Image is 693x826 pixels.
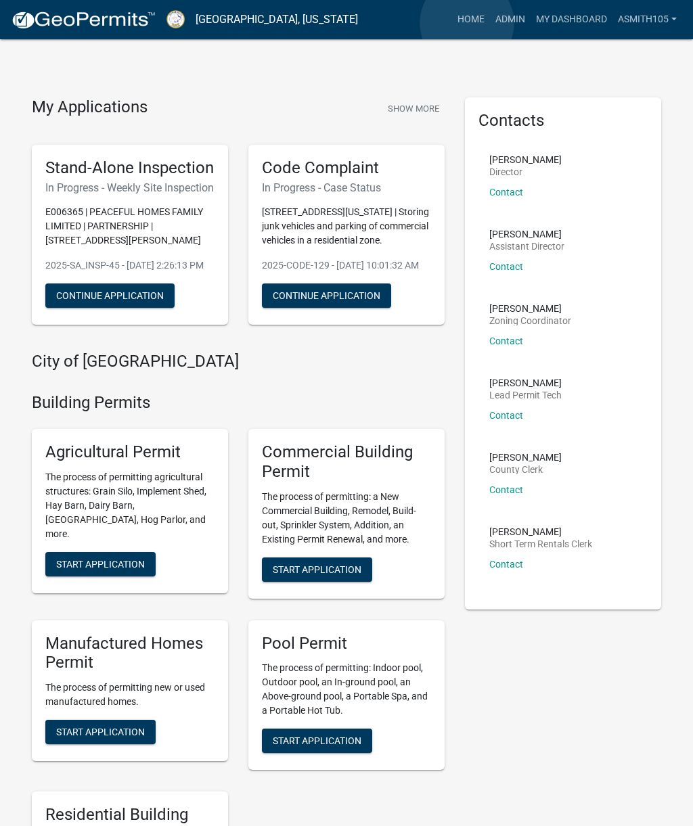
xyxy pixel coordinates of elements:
[45,283,175,308] button: Continue Application
[45,258,215,273] p: 2025-SA_INSP-45 - [DATE] 2:26:13 PM
[262,557,372,582] button: Start Application
[612,7,682,32] a: asmith105
[262,634,431,653] h5: Pool Permit
[56,558,145,569] span: Start Application
[45,181,215,194] h6: In Progress - Weekly Site Inspection
[45,205,215,248] p: E006365 | PEACEFUL HOMES FAMILY LIMITED | PARTNERSHIP | [STREET_ADDRESS][PERSON_NAME]
[56,727,145,737] span: Start Application
[262,181,431,194] h6: In Progress - Case Status
[45,681,215,709] p: The process of permitting new or used manufactured homes.
[489,261,523,272] a: Contact
[262,442,431,482] h5: Commercial Building Permit
[489,155,562,164] p: [PERSON_NAME]
[489,410,523,421] a: Contact
[489,187,523,198] a: Contact
[489,484,523,495] a: Contact
[452,7,490,32] a: Home
[531,7,612,32] a: My Dashboard
[45,470,215,541] p: The process of permitting agricultural structures: Grain Silo, Implement Shed, Hay Barn, Dairy Ba...
[196,8,358,31] a: [GEOGRAPHIC_DATA], [US_STATE]
[45,634,215,673] h5: Manufactured Homes Permit
[489,465,562,474] p: County Clerk
[490,7,531,32] a: Admin
[489,539,592,549] p: Short Term Rentals Clerk
[489,316,571,325] p: Zoning Coordinator
[489,527,592,536] p: [PERSON_NAME]
[273,564,361,574] span: Start Application
[489,242,564,251] p: Assistant Director
[45,442,215,462] h5: Agricultural Permit
[489,229,564,239] p: [PERSON_NAME]
[489,304,571,313] p: [PERSON_NAME]
[478,111,648,131] h5: Contacts
[45,552,156,576] button: Start Application
[489,336,523,346] a: Contact
[262,283,391,308] button: Continue Application
[45,720,156,744] button: Start Application
[32,393,445,413] h4: Building Permits
[273,735,361,746] span: Start Application
[262,158,431,178] h5: Code Complaint
[489,167,562,177] p: Director
[262,205,431,248] p: [STREET_ADDRESS][US_STATE] | Storing junk vehicles and parking of commercial vehicles in a reside...
[262,729,372,753] button: Start Application
[489,559,523,570] a: Contact
[262,490,431,547] p: The process of permitting: a New Commercial Building, Remodel, Build-out, Sprinkler System, Addit...
[166,10,185,28] img: Putnam County, Georgia
[262,258,431,273] p: 2025-CODE-129 - [DATE] 10:01:32 AM
[489,453,562,462] p: [PERSON_NAME]
[489,390,562,400] p: Lead Permit Tech
[262,661,431,718] p: The process of permitting: Indoor pool, Outdoor pool, an In-ground pool, an Above-ground pool, a ...
[45,158,215,178] h5: Stand-Alone Inspection
[32,97,148,118] h4: My Applications
[32,352,445,371] h4: City of [GEOGRAPHIC_DATA]
[382,97,445,120] button: Show More
[489,378,562,388] p: [PERSON_NAME]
